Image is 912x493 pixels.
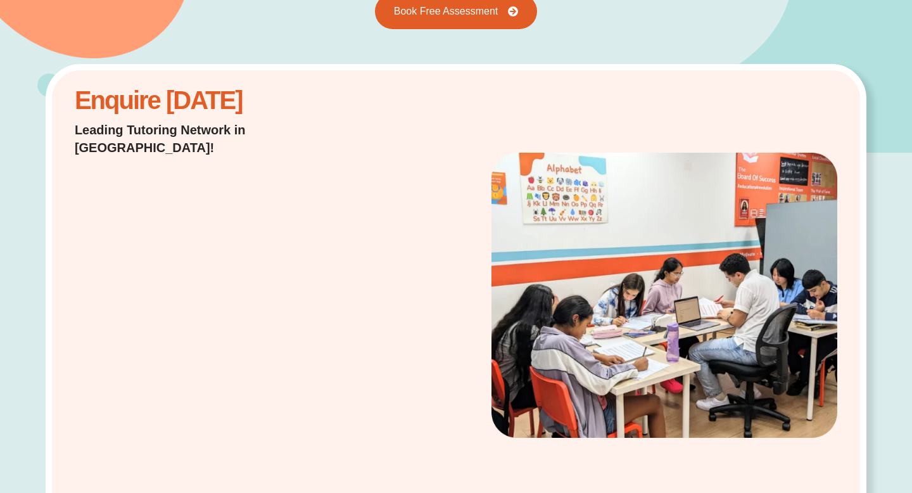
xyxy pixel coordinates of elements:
h2: Enquire [DATE] [75,93,347,108]
iframe: Chat Widget [849,432,912,493]
span: Book Free Assessment [394,6,498,16]
p: Leading Tutoring Network in [GEOGRAPHIC_DATA]! [75,121,347,157]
